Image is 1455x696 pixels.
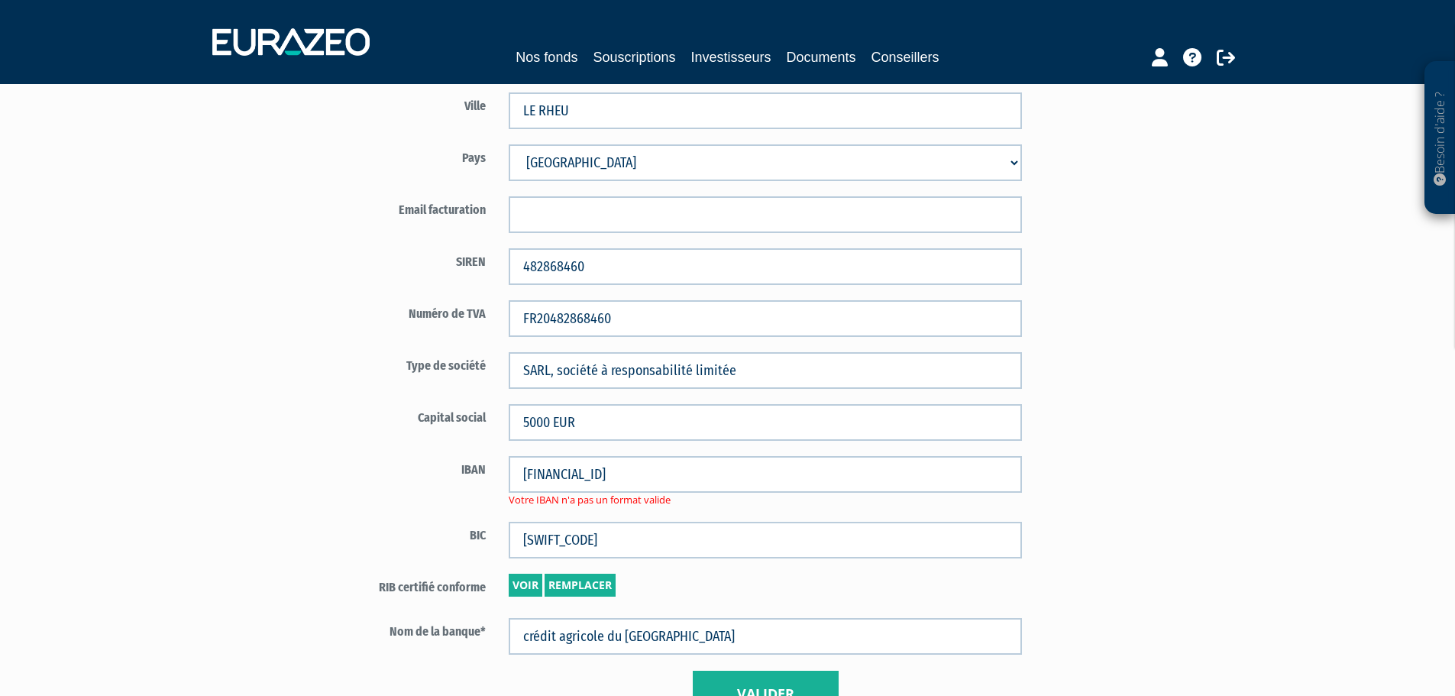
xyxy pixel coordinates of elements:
[516,47,577,68] a: Nos fonds
[319,92,498,115] label: Ville
[690,47,771,68] a: Investisseurs
[319,522,498,545] label: BIC
[787,47,856,68] a: Documents
[212,28,370,56] img: 1732889491-logotype_eurazeo_blanc_rvb.png
[319,248,498,271] label: SIREN
[319,352,498,375] label: Type de société
[319,618,498,641] label: Nom de la banque*
[545,574,616,597] a: Remplacer
[593,47,675,68] a: Souscriptions
[509,493,671,507] span: Votre IBAN n'a pas un format valide
[319,574,498,597] label: RIB certifié conforme
[319,300,498,323] label: Numéro de TVA
[319,144,498,167] label: Pays
[509,574,542,597] a: Voir
[871,47,939,68] a: Conseillers
[319,456,498,479] label: IBAN
[1431,70,1449,207] p: Besoin d'aide ?
[319,196,498,219] label: Email facturation
[319,404,498,427] label: Capital social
